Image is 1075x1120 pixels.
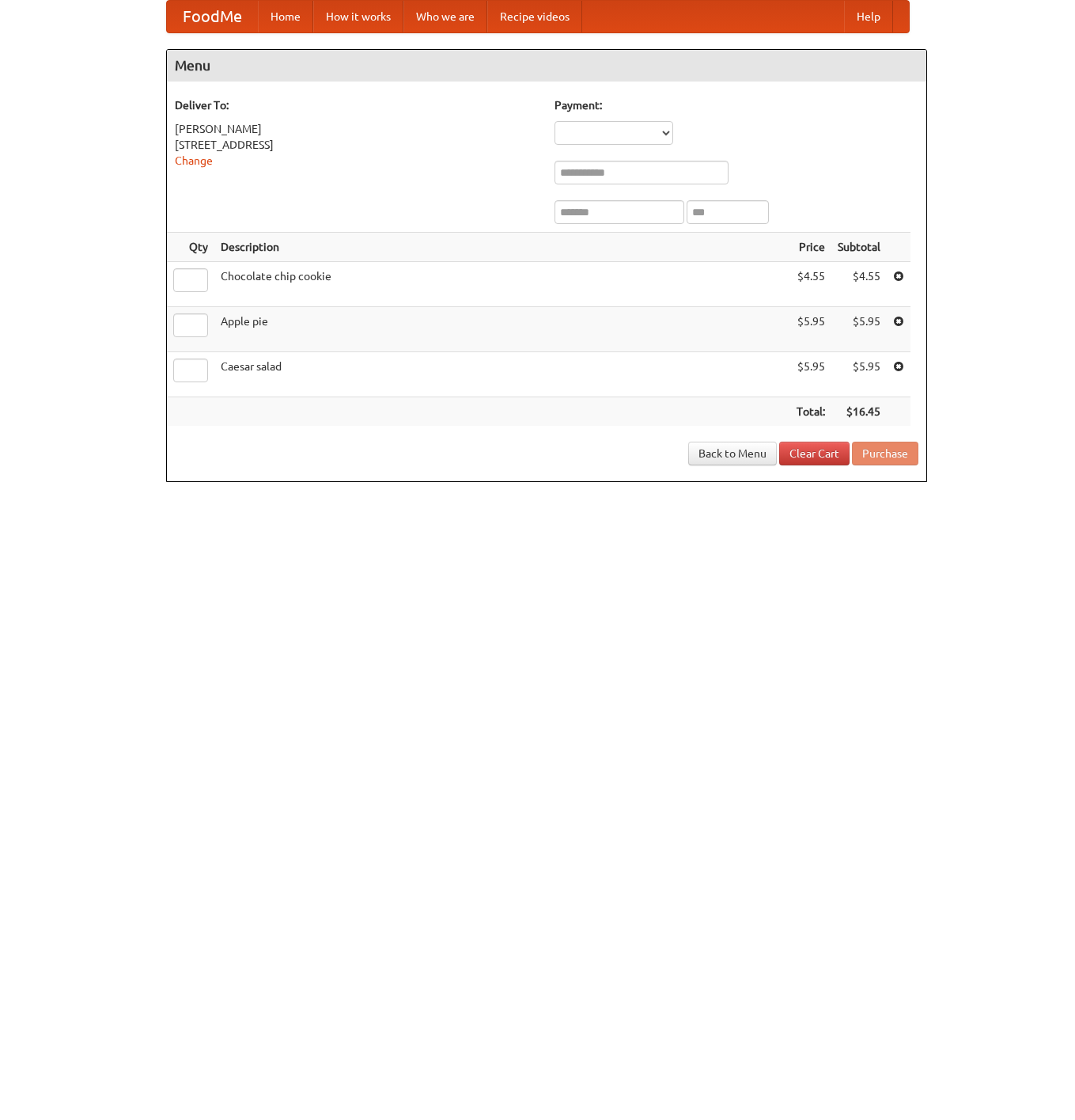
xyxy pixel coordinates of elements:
[790,307,831,352] td: $5.95
[167,50,926,82] h4: Menu
[688,442,777,465] a: Back to Menu
[403,1,487,32] a: Who we are
[790,262,831,307] td: $4.55
[831,307,887,352] td: $5.95
[831,397,887,427] th: $16.45
[487,1,582,32] a: Recipe videos
[175,97,539,113] h5: Deliver To:
[214,352,790,397] td: Caesar salad
[214,233,790,262] th: Description
[258,1,313,32] a: Home
[844,1,893,32] a: Help
[555,97,918,113] h5: Payment:
[831,352,887,397] td: $5.95
[790,233,831,262] th: Price
[779,442,850,465] a: Clear Cart
[167,1,258,32] a: FoodMe
[167,233,214,262] th: Qty
[214,262,790,307] td: Chocolate chip cookie
[175,121,539,137] div: [PERSON_NAME]
[831,262,887,307] td: $4.55
[790,397,831,427] th: Total:
[313,1,403,32] a: How it works
[790,352,831,397] td: $5.95
[175,154,213,167] a: Change
[214,307,790,352] td: Apple pie
[852,442,918,465] button: Purchase
[175,137,539,153] div: [STREET_ADDRESS]
[831,233,887,262] th: Subtotal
